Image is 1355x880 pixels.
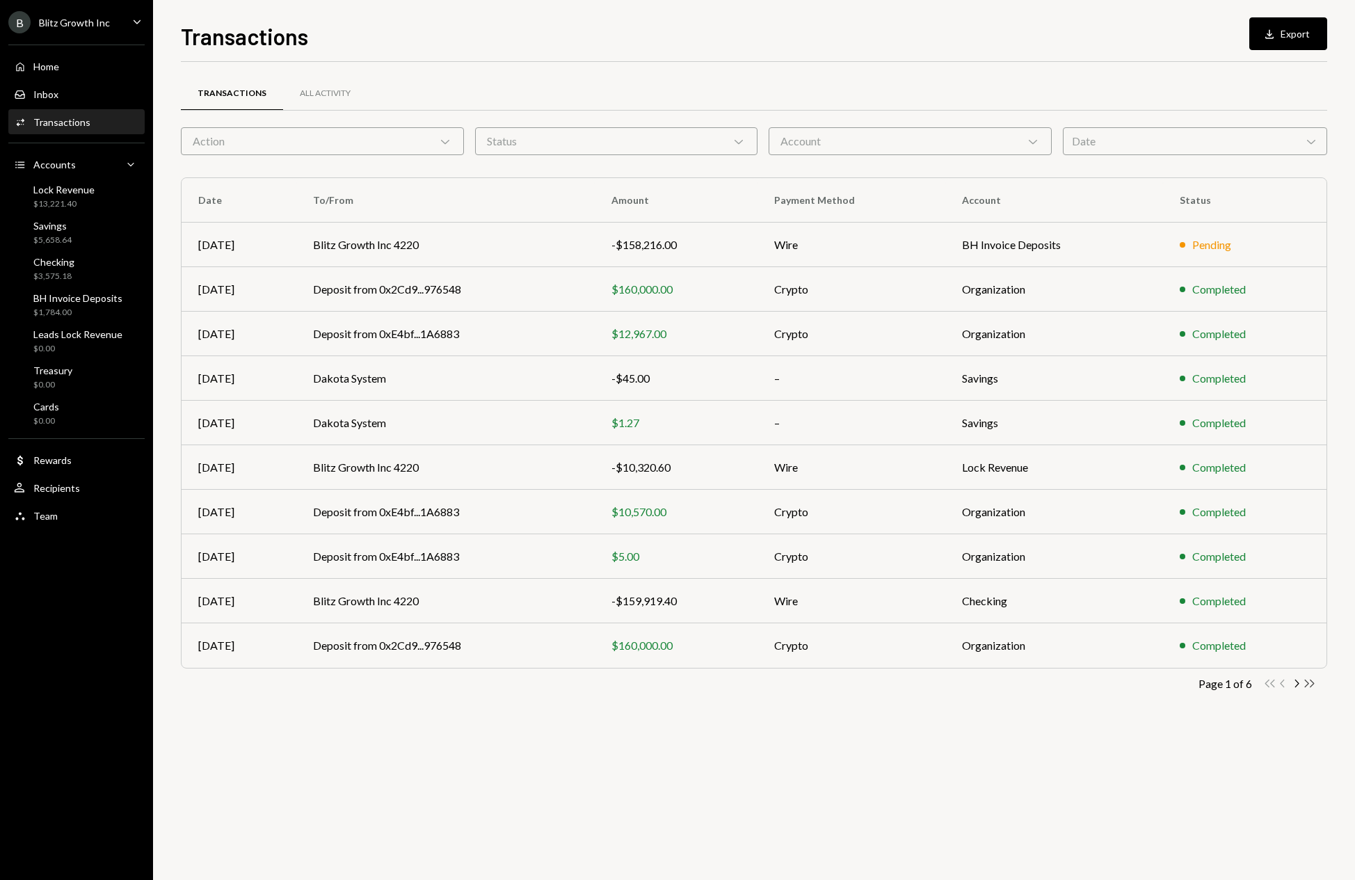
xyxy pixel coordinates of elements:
[1192,593,1246,609] div: Completed
[757,401,945,445] td: –
[1192,504,1246,520] div: Completed
[945,534,1163,579] td: Organization
[300,88,351,99] div: All Activity
[8,252,145,285] a: Checking$3,575.18
[1192,548,1246,565] div: Completed
[33,61,59,72] div: Home
[611,237,741,253] div: -$158,216.00
[33,88,58,100] div: Inbox
[611,415,741,431] div: $1.27
[611,281,741,298] div: $160,000.00
[769,127,1052,155] div: Account
[8,152,145,177] a: Accounts
[8,288,145,321] a: BH Invoice Deposits$1,784.00
[945,312,1163,356] td: Organization
[283,76,367,111] a: All Activity
[181,127,464,155] div: Action
[296,178,595,223] th: To/From
[33,307,122,319] div: $1,784.00
[33,454,72,466] div: Rewards
[33,401,59,413] div: Cards
[182,178,296,223] th: Date
[8,397,145,430] a: Cards$0.00
[611,459,741,476] div: -$10,320.60
[1192,237,1231,253] div: Pending
[33,379,72,391] div: $0.00
[757,223,945,267] td: Wire
[595,178,757,223] th: Amount
[1192,281,1246,298] div: Completed
[1063,127,1327,155] div: Date
[33,220,72,232] div: Savings
[198,548,280,565] div: [DATE]
[611,593,741,609] div: -$159,919.40
[757,445,945,490] td: Wire
[198,415,280,431] div: [DATE]
[198,593,280,609] div: [DATE]
[757,356,945,401] td: –
[8,54,145,79] a: Home
[945,178,1163,223] th: Account
[945,267,1163,312] td: Organization
[611,637,741,654] div: $160,000.00
[8,447,145,472] a: Rewards
[181,22,308,50] h1: Transactions
[1163,178,1326,223] th: Status
[8,11,31,33] div: B
[1198,677,1252,690] div: Page 1 of 6
[33,365,72,376] div: Treasury
[33,159,76,170] div: Accounts
[296,356,595,401] td: Dakota System
[39,17,110,29] div: Blitz Growth Inc
[198,326,280,342] div: [DATE]
[296,401,595,445] td: Dakota System
[296,267,595,312] td: Deposit from 0x2Cd9...976548
[1192,370,1246,387] div: Completed
[296,579,595,623] td: Blitz Growth Inc 4220
[198,237,280,253] div: [DATE]
[945,401,1163,445] td: Savings
[1192,637,1246,654] div: Completed
[198,459,280,476] div: [DATE]
[945,445,1163,490] td: Lock Revenue
[611,504,741,520] div: $10,570.00
[8,475,145,500] a: Recipients
[296,445,595,490] td: Blitz Growth Inc 4220
[181,76,283,111] a: Transactions
[33,116,90,128] div: Transactions
[1249,17,1327,50] button: Export
[757,490,945,534] td: Crypto
[945,356,1163,401] td: Savings
[475,127,758,155] div: Status
[8,81,145,106] a: Inbox
[1192,415,1246,431] div: Completed
[296,534,595,579] td: Deposit from 0xE4bf...1A6883
[757,178,945,223] th: Payment Method
[8,360,145,394] a: Treasury$0.00
[611,370,741,387] div: -$45.00
[198,637,280,654] div: [DATE]
[945,223,1163,267] td: BH Invoice Deposits
[33,343,122,355] div: $0.00
[33,184,95,195] div: Lock Revenue
[198,370,280,387] div: [DATE]
[33,482,80,494] div: Recipients
[8,109,145,134] a: Transactions
[33,415,59,427] div: $0.00
[757,623,945,668] td: Crypto
[945,623,1163,668] td: Organization
[1192,459,1246,476] div: Completed
[296,623,595,668] td: Deposit from 0x2Cd9...976548
[757,579,945,623] td: Wire
[33,271,74,282] div: $3,575.18
[296,490,595,534] td: Deposit from 0xE4bf...1A6883
[33,234,72,246] div: $5,658.64
[198,504,280,520] div: [DATE]
[8,324,145,358] a: Leads Lock Revenue$0.00
[757,312,945,356] td: Crypto
[945,490,1163,534] td: Organization
[33,292,122,304] div: BH Invoice Deposits
[8,179,145,213] a: Lock Revenue$13,221.40
[945,579,1163,623] td: Checking
[8,503,145,528] a: Team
